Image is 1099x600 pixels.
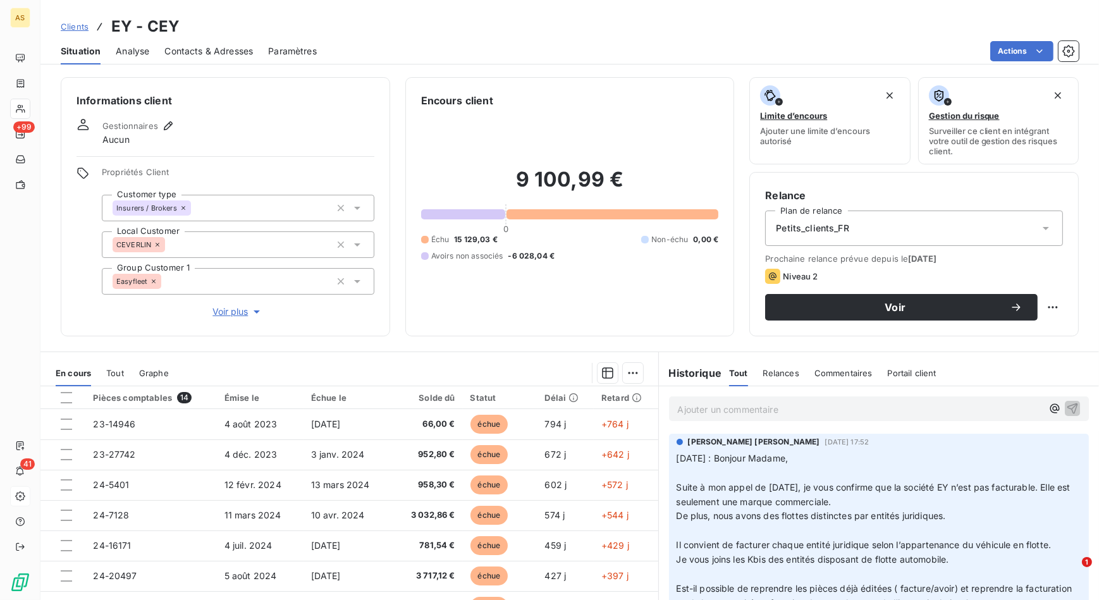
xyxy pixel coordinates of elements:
span: Aucun [102,133,130,146]
span: Il convient de facturer chaque entité juridique selon l’appartenance du véhicule en flotte. [677,539,1052,550]
span: De plus, nous avons des flottes distinctes par entités juridiques. [677,510,946,521]
span: Surveiller ce client en intégrant votre outil de gestion des risques client. [929,126,1068,156]
span: 672 j [545,449,567,460]
span: 11 mars 2024 [224,510,281,520]
div: Émise le [224,393,296,403]
span: 15 129,03 € [454,234,498,245]
div: Échue le [311,393,381,403]
span: 10 avr. 2024 [311,510,365,520]
span: [DATE] : Bonjour Madame, [677,453,789,463]
span: +99 [13,121,35,133]
span: Voir plus [212,305,263,318]
span: 5 août 2024 [224,570,277,581]
span: [PERSON_NAME] [PERSON_NAME] [688,436,820,448]
img: Logo LeanPay [10,572,30,592]
span: Graphe [139,368,169,378]
span: Commentaires [814,368,873,378]
iframe: Intercom live chat [1056,557,1086,587]
span: 4 déc. 2023 [224,449,278,460]
span: 574 j [545,510,565,520]
span: échue [470,506,508,525]
span: [DATE] [311,540,341,551]
span: Voir [780,302,1010,312]
span: Relances [763,368,799,378]
span: Propriétés Client [102,167,374,185]
span: Limite d’encours [760,111,827,121]
span: échue [470,475,508,494]
input: Ajouter une valeur [161,276,171,287]
span: Petits_clients_FR [776,222,849,235]
div: Retard [601,393,650,403]
span: Niveau 2 [783,271,818,281]
button: Limite d’encoursAjouter une limite d’encours autorisé [749,77,910,164]
h6: Relance [765,188,1063,203]
span: 459 j [545,540,567,551]
span: 23-27742 [93,449,135,460]
div: Délai [545,393,587,403]
span: 0,00 € [693,234,718,245]
span: Contacts & Adresses [164,45,253,58]
span: échue [470,415,508,434]
span: +544 j [601,510,629,520]
span: 24-7128 [93,510,129,520]
span: 12 févr. 2024 [224,479,281,490]
a: Clients [61,20,89,33]
span: 24-16171 [93,540,131,551]
span: Non-échu [651,234,688,245]
span: [DATE] 17:52 [825,438,869,446]
h3: EY - CEY [111,15,180,38]
span: Échu [431,234,450,245]
span: 4 août 2023 [224,419,278,429]
span: 1 [1082,557,1092,567]
h6: Historique [659,365,722,381]
button: Voir [765,294,1038,321]
span: Je vous joins les Kbis des entités disposant de flotte automobile. [677,554,949,565]
span: 0 [503,224,508,234]
span: 3 717,12 € [396,570,455,582]
span: +429 j [601,540,629,551]
span: Tout [106,368,124,378]
span: 4 juil. 2024 [224,540,273,551]
span: Insurers / Brokers [116,204,177,212]
span: 427 j [545,570,567,581]
button: Voir plus [102,305,374,319]
span: Tout [729,368,748,378]
span: +572 j [601,479,628,490]
span: Easyfleet [116,278,147,285]
span: +764 j [601,419,629,429]
span: 13 mars 2024 [311,479,370,490]
div: Pièces comptables [93,392,209,403]
span: -6 028,04 € [508,250,555,262]
div: AS [10,8,30,28]
div: Solde dû [396,393,455,403]
span: échue [470,566,508,585]
input: Ajouter une valeur [191,202,201,214]
span: Situation [61,45,101,58]
span: échue [470,536,508,555]
span: 23-14946 [93,419,135,429]
button: Gestion du risqueSurveiller ce client en intégrant votre outil de gestion des risques client. [918,77,1079,164]
span: 958,30 € [396,479,455,491]
span: Clients [61,21,89,32]
span: En cours [56,368,91,378]
span: CEVERLIN [116,241,151,248]
span: 3 032,86 € [396,509,455,522]
span: 952,80 € [396,448,455,461]
span: Portail client [888,368,936,378]
h2: 9 100,99 € [421,167,719,205]
span: 3 janv. 2024 [311,449,365,460]
h6: Encours client [421,93,493,108]
span: 41 [20,458,35,470]
span: Prochaine relance prévue depuis le [765,254,1063,264]
span: +397 j [601,570,629,581]
span: Avoirs non associés [431,250,503,262]
span: 24-5401 [93,479,129,490]
span: 781,54 € [396,539,455,552]
input: Ajouter une valeur [165,239,175,250]
span: [DATE] [311,419,341,429]
span: 794 j [545,419,567,429]
span: +642 j [601,449,629,460]
span: Ajouter une limite d’encours autorisé [760,126,899,146]
span: Gestionnaires [102,121,158,131]
span: 602 j [545,479,567,490]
